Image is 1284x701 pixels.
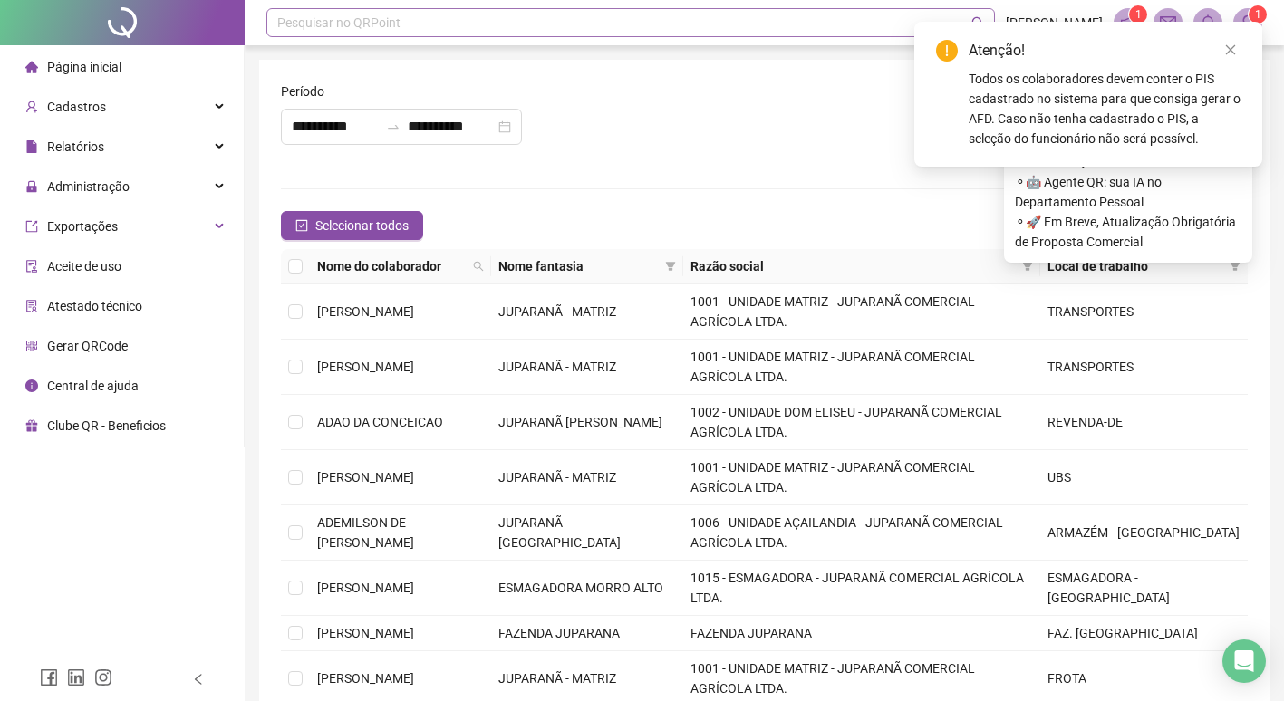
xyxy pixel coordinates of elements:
[491,284,683,340] td: JUPARANÃ - MATRIZ
[281,82,324,101] span: Período
[317,415,443,429] span: ADAO DA CONCEICAO
[1040,616,1248,651] td: FAZ. [GEOGRAPHIC_DATA]
[683,505,1040,561] td: 1006 - UNIDADE AÇAILANDIA - JUPARANÃ COMERCIAL AGRÍCOLA LTDA.
[317,626,414,640] span: [PERSON_NAME]
[315,216,409,235] span: Selecionar todos
[683,395,1040,450] td: 1002 - UNIDADE DOM ELISEU - JUPARANÃ COMERCIAL AGRÍCOLA LTDA.
[1230,261,1241,272] span: filter
[683,450,1040,505] td: 1001 - UNIDADE MATRIZ - JUPARANÃ COMERCIAL AGRÍCOLA LTDA.
[690,256,1015,276] span: Razão social
[936,40,958,62] span: exclamation-circle
[47,219,118,234] span: Exportações
[491,340,683,395] td: JUPARANÃ - MATRIZ
[386,120,401,134] span: to
[1255,8,1261,21] span: 1
[1022,261,1033,272] span: filter
[971,16,985,30] span: search
[1221,40,1241,60] a: Close
[1015,172,1241,212] span: ⚬ 🤖 Agente QR: sua IA no Departamento Pessoal
[25,220,38,233] span: export
[1234,9,1261,36] img: 85736
[683,561,1040,616] td: 1015 - ESMAGADORA - JUPARANÃ COMERCIAL AGRÍCOLA LTDA.
[661,253,680,280] span: filter
[386,120,401,134] span: swap-right
[1040,561,1248,616] td: ESMAGADORA - [GEOGRAPHIC_DATA]
[317,256,466,276] span: Nome do colaborador
[25,140,38,153] span: file
[317,360,414,374] span: [PERSON_NAME]
[491,505,683,561] td: JUPARANÃ - [GEOGRAPHIC_DATA]
[1200,14,1216,31] span: bell
[683,616,1040,651] td: FAZENDA JUPARANA
[192,673,205,686] span: left
[47,379,139,393] span: Central de ajuda
[969,69,1241,149] div: Todos os colaboradores devem conter o PIS cadastrado no sistema para que consiga gerar o AFD. Cas...
[47,259,121,274] span: Aceite de uso
[1040,340,1248,395] td: TRANSPORTES
[47,418,166,433] span: Clube QR - Beneficios
[1040,505,1248,561] td: ARMAZÉM - [GEOGRAPHIC_DATA]
[67,668,85,687] span: linkedin
[1006,13,1103,33] span: [PERSON_NAME]
[40,668,58,687] span: facebook
[1040,450,1248,505] td: UBS
[281,211,423,240] button: Selecionar todos
[25,300,38,312] span: solution
[25,419,38,432] span: gift
[491,561,683,616] td: ESMAGADORA MORRO ALTO
[317,470,414,485] span: [PERSON_NAME]
[491,395,683,450] td: JUPARANÃ [PERSON_NAME]
[25,340,38,352] span: qrcode
[1226,253,1244,280] span: filter
[498,256,658,276] span: Nome fantasia
[25,379,38,392] span: info-circle
[317,304,414,319] span: [PERSON_NAME]
[47,299,142,313] span: Atestado técnico
[1160,14,1176,31] span: mail
[491,450,683,505] td: JUPARANÃ - MATRIZ
[1047,256,1222,276] span: Local de trabalho
[473,261,484,272] span: search
[295,219,308,232] span: check-square
[491,616,683,651] td: FAZENDA JUPARANA
[1224,43,1237,56] span: close
[47,179,130,194] span: Administração
[317,671,414,686] span: [PERSON_NAME]
[1040,284,1248,340] td: TRANSPORTES
[47,100,106,114] span: Cadastros
[47,139,104,154] span: Relatórios
[94,668,112,687] span: instagram
[25,61,38,73] span: home
[1120,14,1136,31] span: notification
[317,515,414,550] span: ADEMILSON DE [PERSON_NAME]
[683,284,1040,340] td: 1001 - UNIDADE MATRIZ - JUPARANÃ COMERCIAL AGRÍCOLA LTDA.
[469,253,488,280] span: search
[25,260,38,273] span: audit
[47,60,121,74] span: Página inicial
[1249,5,1267,24] sup: Atualize o seu contato no menu Meus Dados
[25,180,38,193] span: lock
[683,340,1040,395] td: 1001 - UNIDADE MATRIZ - JUPARANÃ COMERCIAL AGRÍCOLA LTDA.
[47,339,128,353] span: Gerar QRCode
[1019,253,1037,280] span: filter
[1135,8,1142,21] span: 1
[1040,395,1248,450] td: REVENDA-DE
[969,40,1241,62] div: Atenção!
[25,101,38,113] span: user-add
[1222,639,1266,683] div: Open Intercom Messenger
[665,261,676,272] span: filter
[1129,5,1147,24] sup: 1
[1015,212,1241,252] span: ⚬ 🚀 Em Breve, Atualização Obrigatória de Proposta Comercial
[317,581,414,595] span: [PERSON_NAME]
